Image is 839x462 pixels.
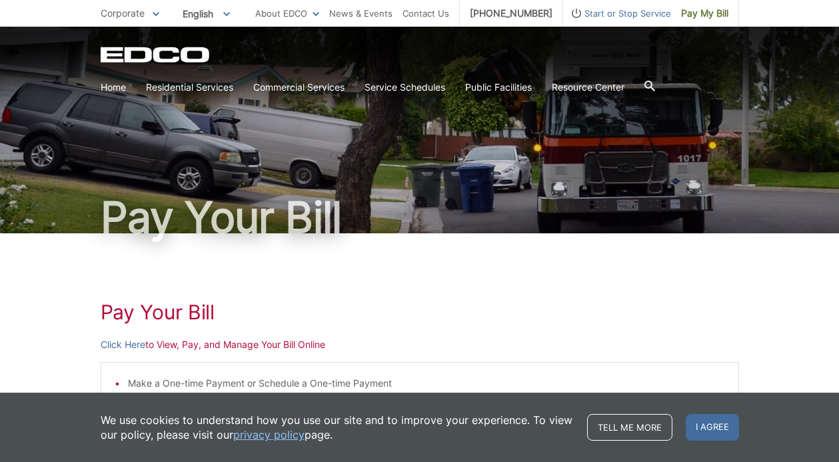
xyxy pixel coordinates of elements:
a: Service Schedules [365,80,445,95]
a: Click Here [101,337,145,352]
a: Tell me more [587,414,672,441]
span: Corporate [101,7,145,19]
a: Home [101,80,126,95]
a: EDCD logo. Return to the homepage. [101,47,211,63]
span: Pay My Bill [681,6,728,21]
a: privacy policy [233,427,305,442]
a: About EDCO [255,6,319,21]
span: English [173,3,240,25]
p: to View, Pay, and Manage Your Bill Online [101,337,739,352]
p: We use cookies to understand how you use our site and to improve your experience. To view our pol... [101,413,574,442]
span: I agree [686,414,739,441]
a: Contact Us [403,6,449,21]
a: Commercial Services [253,80,345,95]
li: Make a One-time Payment or Schedule a One-time Payment [128,376,725,391]
a: News & Events [329,6,393,21]
h1: Pay Your Bill [101,196,739,239]
a: Public Facilities [465,80,532,95]
h1: Pay Your Bill [101,300,739,324]
a: Resource Center [552,80,624,95]
a: Residential Services [146,80,233,95]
